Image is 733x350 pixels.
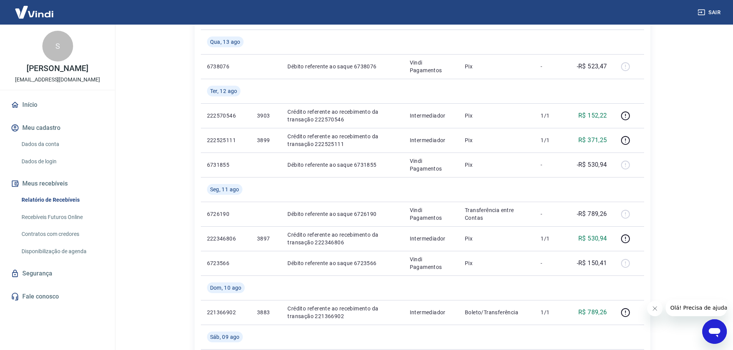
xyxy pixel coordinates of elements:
p: R$ 530,94 [578,234,607,243]
p: Pix [465,161,528,169]
span: Qua, 13 ago [210,38,240,46]
p: Pix [465,63,528,70]
a: Relatório de Recebíveis [18,192,106,208]
a: Recebíveis Futuros Online [18,209,106,225]
iframe: Fechar mensagem [647,301,663,316]
p: Crédito referente ao recebimento da transação 222346806 [287,231,397,246]
p: [PERSON_NAME] [27,65,88,73]
p: Pix [465,235,528,242]
p: [EMAIL_ADDRESS][DOMAIN_NAME] [15,76,100,84]
p: Pix [465,136,528,144]
p: 221366902 [207,309,245,316]
p: 3897 [257,235,275,242]
button: Sair [696,5,724,20]
p: - [541,63,563,70]
p: Débito referente ao saque 6731855 [287,161,397,169]
p: 1/1 [541,112,563,119]
a: Fale conosco [9,288,106,305]
p: Intermediador [410,136,452,144]
p: Intermediador [410,235,452,242]
p: - [541,259,563,267]
p: -R$ 150,41 [577,259,607,268]
p: Crédito referente ao recebimento da transação 221366902 [287,305,397,320]
p: 3883 [257,309,275,316]
p: Débito referente ao saque 6726190 [287,210,397,218]
iframe: Mensagem da empresa [666,299,727,316]
span: Olá! Precisa de ajuda? [5,5,65,12]
p: 1/1 [541,309,563,316]
p: 6726190 [207,210,245,218]
p: Pix [465,112,528,119]
iframe: Botão para abrir a janela de mensagens [702,319,727,344]
span: Sáb, 09 ago [210,333,240,341]
p: 222346806 [207,235,245,242]
p: 3903 [257,112,275,119]
a: Início [9,96,106,113]
a: Contratos com credores [18,226,106,242]
p: Intermediador [410,112,452,119]
p: 6723566 [207,259,245,267]
p: 6731855 [207,161,245,169]
p: -R$ 523,47 [577,62,607,71]
a: Dados da conta [18,136,106,152]
span: Dom, 10 ago [210,284,242,292]
p: Intermediador [410,309,452,316]
span: Ter, 12 ago [210,87,237,95]
p: 1/1 [541,136,563,144]
p: Transferência entre Contas [465,206,528,222]
p: Vindi Pagamentos [410,255,452,271]
p: Pix [465,259,528,267]
p: R$ 789,26 [578,308,607,317]
p: Débito referente ao saque 6738076 [287,63,397,70]
img: Vindi [9,0,59,24]
p: -R$ 530,94 [577,160,607,169]
p: Boleto/Transferência [465,309,528,316]
p: Vindi Pagamentos [410,59,452,74]
p: Vindi Pagamentos [410,206,452,222]
div: S [42,31,73,61]
p: 222525111 [207,136,245,144]
p: 222570546 [207,112,245,119]
p: - [541,161,563,169]
p: R$ 152,22 [578,111,607,120]
a: Disponibilização de agenda [18,244,106,259]
p: 3899 [257,136,275,144]
p: - [541,210,563,218]
a: Segurança [9,265,106,282]
p: Crédito referente ao recebimento da transação 222525111 [287,133,397,148]
p: 1/1 [541,235,563,242]
p: 6738076 [207,63,245,70]
span: Seg, 11 ago [210,186,239,193]
button: Meu cadastro [9,119,106,136]
button: Meus recebíveis [9,175,106,192]
p: R$ 371,25 [578,136,607,145]
p: -R$ 789,26 [577,209,607,219]
a: Dados de login [18,154,106,169]
p: Crédito referente ao recebimento da transação 222570546 [287,108,397,123]
p: Débito referente ao saque 6723566 [287,259,397,267]
p: Vindi Pagamentos [410,157,452,173]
